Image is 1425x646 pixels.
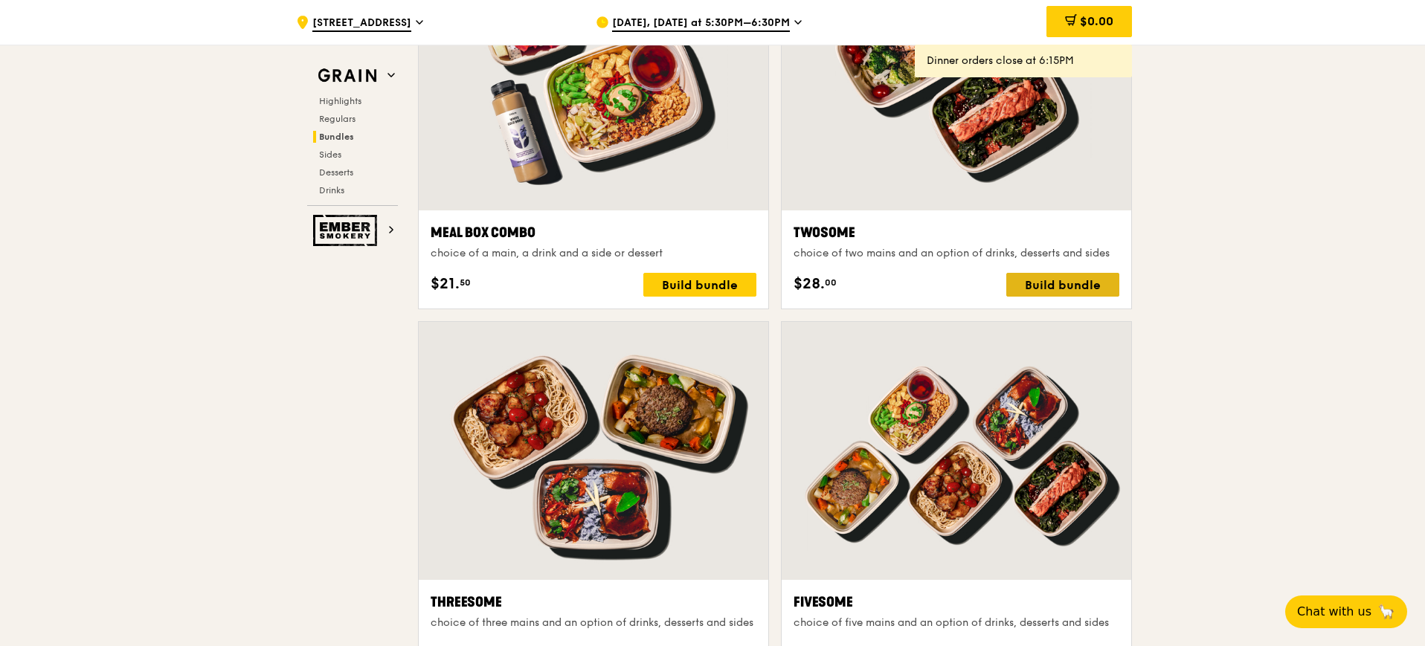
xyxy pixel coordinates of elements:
[643,273,756,297] div: Build bundle
[319,114,356,124] span: Regulars
[319,149,341,160] span: Sides
[431,222,756,243] div: Meal Box Combo
[312,16,411,32] span: [STREET_ADDRESS]
[794,592,1119,613] div: Fivesome
[825,277,837,288] span: 00
[313,62,382,89] img: Grain web logo
[319,167,353,178] span: Desserts
[1080,14,1113,28] span: $0.00
[319,96,361,106] span: Highlights
[1285,595,1407,628] button: Chat with us🦙
[319,185,344,196] span: Drinks
[794,222,1119,243] div: Twosome
[431,592,756,613] div: Threesome
[1377,603,1395,621] span: 🦙
[460,277,471,288] span: 50
[313,215,382,246] img: Ember Smokery web logo
[431,273,460,295] span: $21.
[319,132,354,142] span: Bundles
[794,273,825,295] span: $28.
[794,616,1119,630] div: choice of five mains and an option of drinks, desserts and sides
[927,54,1120,68] div: Dinner orders close at 6:15PM
[612,16,790,32] span: [DATE], [DATE] at 5:30PM–6:30PM
[794,246,1119,261] div: choice of two mains and an option of drinks, desserts and sides
[431,246,756,261] div: choice of a main, a drink and a side or dessert
[1006,273,1119,297] div: Build bundle
[431,616,756,630] div: choice of three mains and an option of drinks, desserts and sides
[1297,603,1371,621] span: Chat with us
